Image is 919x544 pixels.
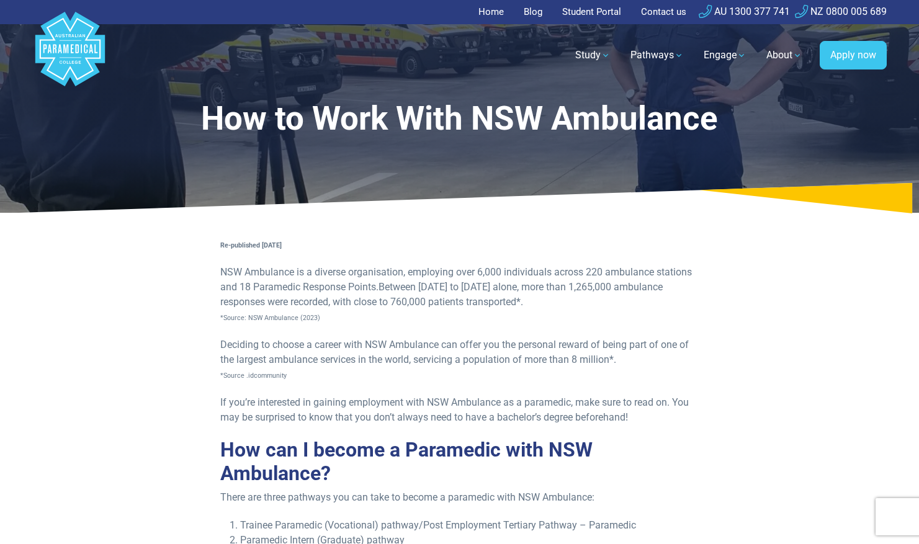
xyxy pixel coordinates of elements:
p: Deciding to choose a career with NSW Ambulance can offer you the personal reward of being part of... [220,337,699,382]
a: About [759,38,810,73]
a: Engage [696,38,754,73]
span: Between [DATE] to [DATE] alone, more than 1,265,000 ambulance responses were recorded, with close... [220,281,663,308]
a: Apply now [820,41,887,69]
span: *Source: NSW Ambulance (2023) [220,314,320,322]
a: Australian Paramedical College [33,24,107,87]
a: AU 1300 377 741 [699,6,790,17]
p: If you’re interested in gaining employment with NSW Ambulance as a paramedic, make sure to read o... [220,395,699,425]
strong: Re-published [DATE] [220,241,282,249]
a: Pathways [623,38,691,73]
a: NZ 0800 005 689 [795,6,887,17]
h1: How to Work With NSW Ambulance [140,99,780,138]
p: There are three pathways you can take to become a paramedic with NSW Ambulance: [220,490,699,505]
h2: How can I become a Paramedic with NSW Ambulance? [220,438,699,486]
a: Study [568,38,618,73]
li: Trainee Paramedic (Vocational) pathway/Post Employment Tertiary Pathway – Paramedic [240,518,699,533]
span: *Source .idcommunity [220,372,287,380]
p: NSW Ambulance is a diverse organisation, employing over 6,000 individuals across 220 ambulance st... [220,265,699,324]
